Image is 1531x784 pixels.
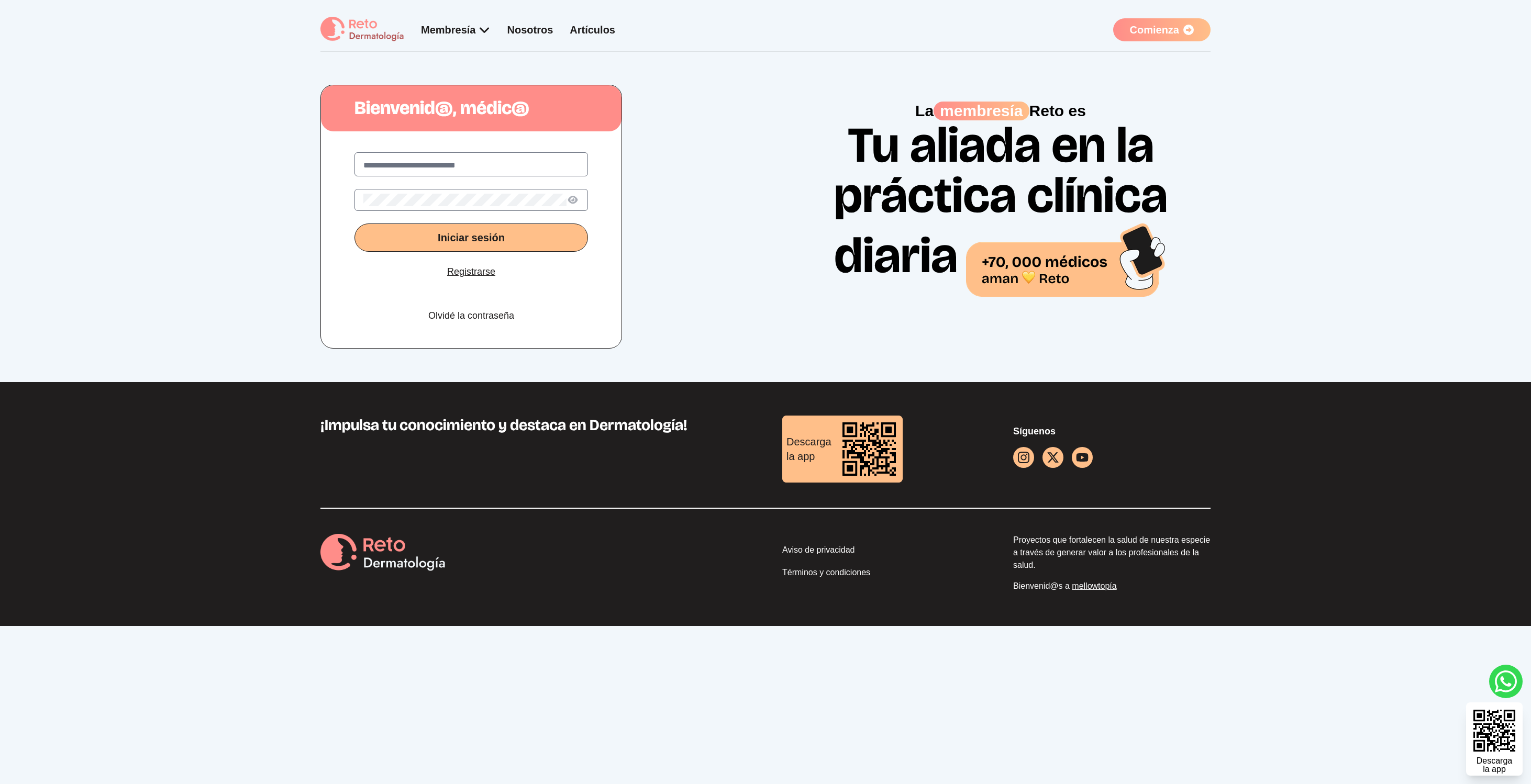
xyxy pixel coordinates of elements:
a: whatsapp button [1489,665,1523,698]
span: Iniciar sesión [438,232,505,243]
a: Aviso de privacidad [782,544,980,560]
div: Descarga la app [782,430,836,468]
h3: ¡Impulsa tu conocimiento y destaca en Dermatología! [320,416,749,434]
a: Registrarse [447,264,495,279]
a: mellowtopía [1072,581,1116,590]
button: Iniciar sesión [354,223,588,252]
a: facebook button [1042,447,1063,468]
a: Olvidé la contraseña [428,308,514,323]
h1: Tu aliada en la práctica clínica diaria [825,120,1177,297]
img: Reto Derma logo [320,534,446,573]
p: Proyectos que fortalecen la salud de nuestra especie a través de generar valor a los profesionale... [1013,534,1211,572]
a: Artículos [570,24,615,36]
span: membresía [934,102,1029,120]
img: download reto dermatología qr [836,416,903,483]
p: La Reto es [825,102,1177,120]
p: Bienvenid@s a [1013,580,1211,592]
h1: Bienvenid@, médic@ [321,98,622,119]
div: Descarga la app [1477,757,1512,774]
p: Síguenos [1013,424,1211,439]
a: Comienza [1113,18,1211,41]
div: Membresía [421,23,491,37]
a: youtube icon [1072,447,1093,468]
a: Nosotros [507,24,553,36]
a: Términos y condiciones [782,566,980,583]
img: logo Reto dermatología [320,17,404,42]
a: instagram button [1013,447,1034,468]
